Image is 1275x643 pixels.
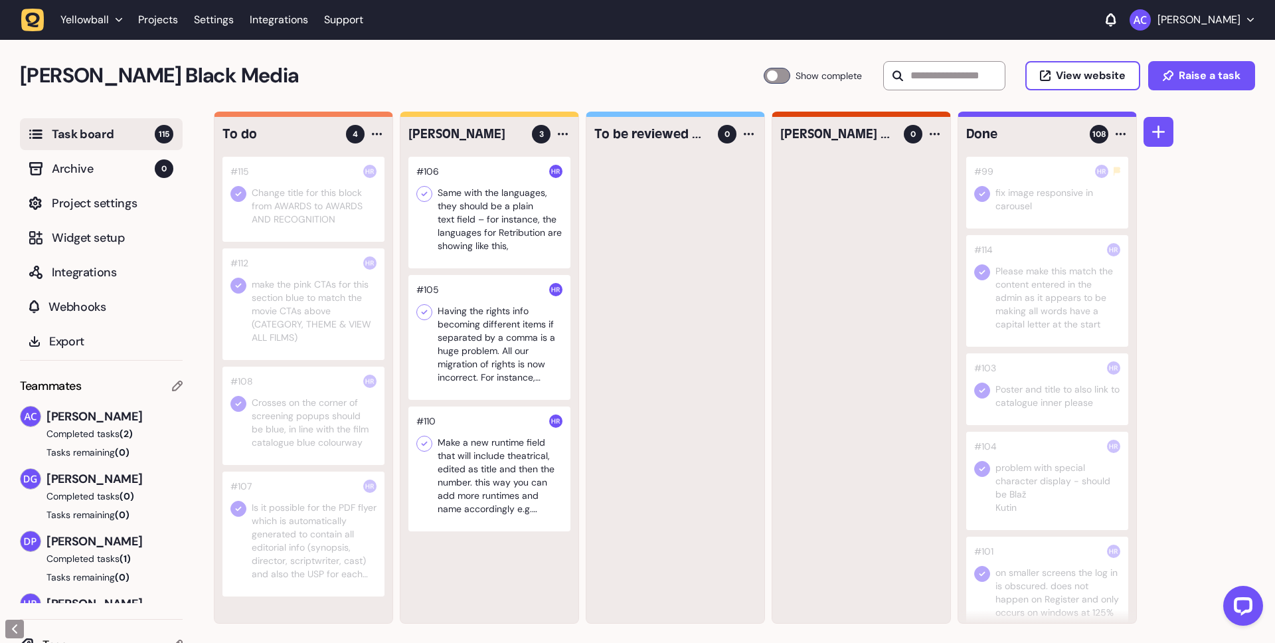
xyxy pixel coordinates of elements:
span: Yellowball [60,13,109,27]
span: View website [1056,70,1126,81]
iframe: LiveChat chat widget [1213,581,1268,636]
span: [PERSON_NAME] [46,595,183,613]
img: Harry Robinson [1107,440,1120,453]
img: Ameet Chohan [21,407,41,426]
span: [PERSON_NAME] [46,470,183,488]
button: Export [20,325,183,357]
h4: Ameet / Dan [780,125,894,143]
span: 0 [910,128,916,140]
span: Integrations [52,263,173,282]
span: 0 [724,128,730,140]
button: Raise a task [1148,61,1255,90]
button: Yellowball [21,8,130,32]
span: Teammates [20,377,82,395]
h4: To be reviewed by Yellowball [594,125,709,143]
span: (2) [120,428,133,440]
img: Harry Robinson [21,594,41,614]
button: Webhooks [20,291,183,323]
span: 0 [155,159,173,178]
span: (0) [120,490,134,502]
span: (0) [115,509,129,521]
img: Harry Robinson [363,375,377,388]
button: Project settings [20,187,183,219]
a: Integrations [250,8,308,32]
button: Completed tasks(2) [20,427,172,440]
h4: To do [222,125,337,143]
button: [PERSON_NAME] [1130,9,1254,31]
button: Task board115 [20,118,183,150]
img: Harry Robinson [549,165,562,178]
button: Widget setup [20,222,183,254]
img: Harry Robinson [1107,361,1120,375]
img: Harry Robinson [1107,243,1120,256]
span: (0) [115,446,129,458]
img: Dan Pearson [21,531,41,551]
img: Harry Robinson [549,283,562,296]
h4: Harry [408,125,523,143]
button: Archive0 [20,153,183,185]
span: Raise a task [1179,70,1240,81]
h2: Penny Black Media [20,60,764,92]
button: View website [1025,61,1140,90]
span: Project settings [52,194,173,213]
span: (0) [115,571,129,583]
span: Export [49,332,173,351]
img: Ameet Chohan [1130,9,1151,31]
a: Projects [138,8,178,32]
span: [PERSON_NAME] [46,532,183,551]
button: Tasks remaining(0) [20,446,183,459]
img: Harry Robinson [1095,165,1108,178]
span: 3 [539,128,544,140]
span: 4 [353,128,358,140]
p: [PERSON_NAME] [1157,13,1240,27]
button: Tasks remaining(0) [20,508,183,521]
img: Harry Robinson [363,480,377,493]
span: Show complete [796,68,862,84]
span: 108 [1092,128,1106,140]
a: Support [324,13,363,27]
img: Harry Robinson [363,256,377,270]
button: Tasks remaining(0) [20,571,183,584]
a: Settings [194,8,234,32]
span: [PERSON_NAME] [46,407,183,426]
img: Harry Robinson [1107,545,1120,558]
span: Archive [52,159,155,178]
img: Harry Robinson [363,165,377,178]
span: (1) [120,553,131,565]
img: Harry Robinson [549,414,562,428]
button: Completed tasks(0) [20,490,172,503]
button: Completed tasks(1) [20,552,172,565]
span: Widget setup [52,229,173,247]
h4: Done [966,125,1080,143]
span: Task board [52,125,155,143]
img: David Groombridge [21,469,41,489]
span: Webhooks [48,298,173,316]
span: 115 [155,125,173,143]
button: Integrations [20,256,183,288]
